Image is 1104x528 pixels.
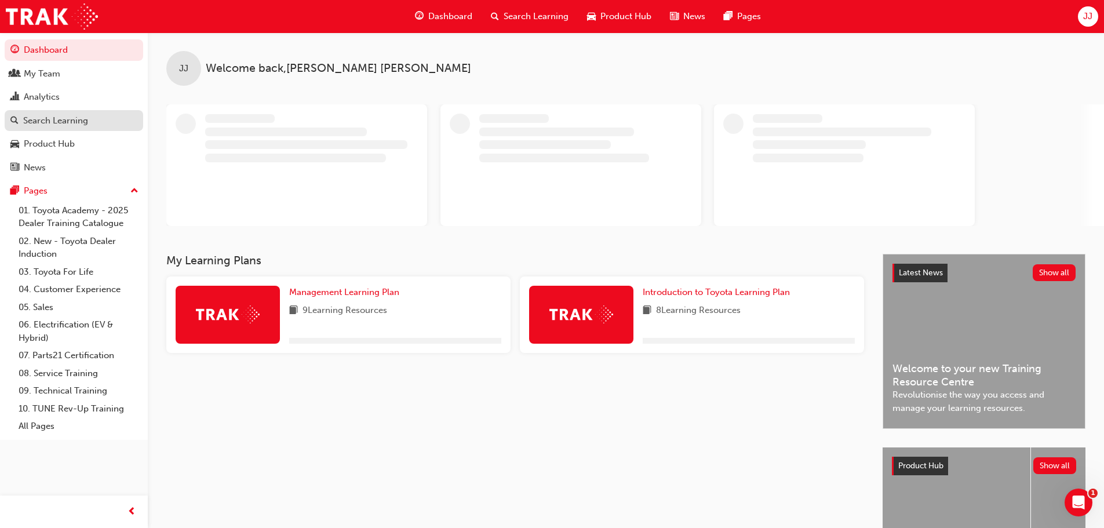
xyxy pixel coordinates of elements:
[14,365,143,383] a: 08. Service Training
[5,37,143,180] button: DashboardMy TeamAnalyticsSearch LearningProduct HubNews
[892,388,1076,414] span: Revolutionise the way you access and manage your learning resources.
[587,9,596,24] span: car-icon
[24,184,48,198] div: Pages
[899,268,943,278] span: Latest News
[715,5,770,28] a: pages-iconPages
[1078,6,1098,27] button: JJ
[24,90,60,104] div: Analytics
[24,161,46,174] div: News
[578,5,661,28] a: car-iconProduct Hub
[670,9,679,24] span: news-icon
[5,110,143,132] a: Search Learning
[1033,264,1076,281] button: Show all
[5,63,143,85] a: My Team
[883,254,1085,429] a: Latest NewsShow allWelcome to your new Training Resource CentreRevolutionise the way you access a...
[289,304,298,318] span: book-icon
[1083,10,1092,23] span: JJ
[724,9,733,24] span: pages-icon
[10,116,19,126] span: search-icon
[289,286,404,299] a: Management Learning Plan
[14,232,143,263] a: 02. New - Toyota Dealer Induction
[206,62,471,75] span: Welcome back , [PERSON_NAME] [PERSON_NAME]
[661,5,715,28] a: news-iconNews
[1065,489,1092,516] iframe: Intercom live chat
[415,9,424,24] span: guage-icon
[10,45,19,56] span: guage-icon
[10,186,19,196] span: pages-icon
[406,5,482,28] a: guage-iconDashboard
[1033,457,1077,474] button: Show all
[14,400,143,418] a: 10. TUNE Rev-Up Training
[14,263,143,281] a: 03. Toyota For Life
[14,281,143,298] a: 04. Customer Experience
[491,9,499,24] span: search-icon
[504,10,569,23] span: Search Learning
[179,62,188,75] span: JJ
[23,114,88,128] div: Search Learning
[600,10,651,23] span: Product Hub
[10,139,19,150] span: car-icon
[5,180,143,202] button: Pages
[10,163,19,173] span: news-icon
[289,287,399,297] span: Management Learning Plan
[892,457,1076,475] a: Product HubShow all
[24,67,60,81] div: My Team
[898,461,943,471] span: Product Hub
[14,202,143,232] a: 01. Toyota Academy - 2025 Dealer Training Catalogue
[166,254,864,267] h3: My Learning Plans
[10,69,19,79] span: people-icon
[5,157,143,179] a: News
[892,362,1076,388] span: Welcome to your new Training Resource Centre
[5,133,143,155] a: Product Hub
[643,287,790,297] span: Introduction to Toyota Learning Plan
[127,505,136,519] span: prev-icon
[737,10,761,23] span: Pages
[482,5,578,28] a: search-iconSearch Learning
[643,286,795,299] a: Introduction to Toyota Learning Plan
[14,382,143,400] a: 09. Technical Training
[130,184,139,199] span: up-icon
[5,39,143,61] a: Dashboard
[14,316,143,347] a: 06. Electrification (EV & Hybrid)
[1088,489,1098,498] span: 1
[549,305,613,323] img: Trak
[6,3,98,30] img: Trak
[683,10,705,23] span: News
[892,264,1076,282] a: Latest NewsShow all
[14,298,143,316] a: 05. Sales
[5,86,143,108] a: Analytics
[14,347,143,365] a: 07. Parts21 Certification
[656,304,741,318] span: 8 Learning Resources
[196,305,260,323] img: Trak
[303,304,387,318] span: 9 Learning Resources
[428,10,472,23] span: Dashboard
[10,92,19,103] span: chart-icon
[643,304,651,318] span: book-icon
[14,417,143,435] a: All Pages
[24,137,75,151] div: Product Hub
